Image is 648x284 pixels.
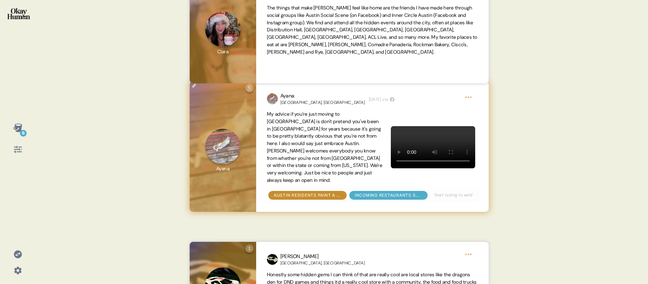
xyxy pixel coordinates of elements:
img: profilepic_31441720265471608.jpg [267,93,278,104]
div: 1 [245,245,253,253]
div: Austin residents paint a picture of a powerful social city. [274,192,341,198]
div: 5 [245,84,253,92]
div: [GEOGRAPHIC_DATA], [GEOGRAPHIC_DATA] [280,260,365,266]
div: [GEOGRAPHIC_DATA], [GEOGRAPHIC_DATA] [280,100,365,105]
img: profilepic_24664968186495824.jpg [267,254,278,265]
div: Ayana [280,92,365,100]
div: Incoming restaurants should seek to match Austin's values, offer something new, and go where the ... [355,192,422,198]
img: okayhuman.3b1b6348.png [7,8,30,19]
input: Start typing to add/create buckets [430,191,477,199]
span: via [382,96,388,103]
span: My advice if you're just moving to [GEOGRAPHIC_DATA] is don't pretend you've been in [GEOGRAPHIC_... [267,111,382,183]
time: [DATE] [369,96,381,103]
span: The things that make [PERSON_NAME] feel like home are the friends I have made here through social... [267,5,478,55]
div: [PERSON_NAME] [280,253,365,260]
div: 6 [20,130,27,137]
